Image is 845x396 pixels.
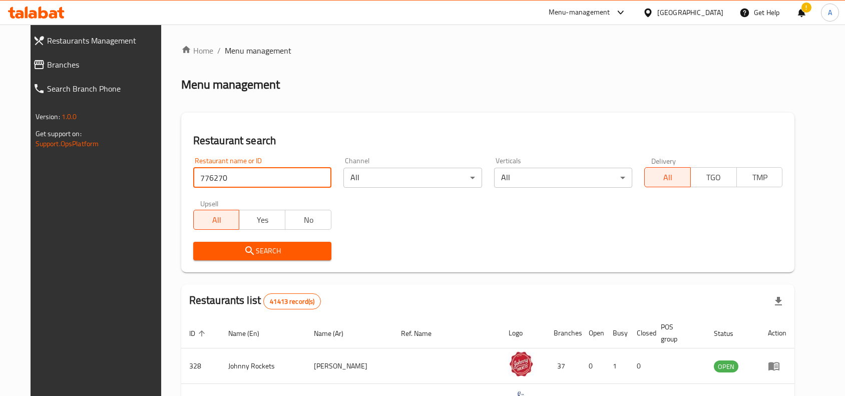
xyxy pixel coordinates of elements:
[651,157,676,164] label: Delivery
[401,327,445,339] span: Ref. Name
[714,327,746,339] span: Status
[501,318,546,348] th: Logo
[181,45,795,57] nav: breadcrumb
[25,29,172,53] a: Restaurants Management
[581,318,605,348] th: Open
[285,210,331,230] button: No
[47,35,164,47] span: Restaurants Management
[549,7,610,19] div: Menu-management
[263,293,321,309] div: Total records count
[661,321,694,345] span: POS group
[36,110,60,123] span: Version:
[201,245,323,257] span: Search
[264,297,320,306] span: 41413 record(s)
[193,168,331,188] input: Search for restaurant name or ID..
[189,327,208,339] span: ID
[546,348,581,384] td: 37
[629,318,653,348] th: Closed
[239,210,285,230] button: Yes
[25,53,172,77] a: Branches
[629,348,653,384] td: 0
[243,213,281,227] span: Yes
[181,77,280,93] h2: Menu management
[649,170,687,185] span: All
[605,348,629,384] td: 1
[193,242,331,260] button: Search
[828,7,832,18] span: A
[306,348,393,384] td: [PERSON_NAME]
[193,210,240,230] button: All
[760,318,794,348] th: Action
[193,133,783,148] h2: Restaurant search
[509,351,534,376] img: Johnny Rockets
[657,7,723,18] div: [GEOGRAPHIC_DATA]
[181,348,220,384] td: 328
[62,110,77,123] span: 1.0.0
[200,200,219,207] label: Upsell
[25,77,172,101] a: Search Branch Phone
[289,213,327,227] span: No
[225,45,291,57] span: Menu management
[690,167,737,187] button: TGO
[695,170,733,185] span: TGO
[217,45,221,57] li: /
[47,59,164,71] span: Branches
[314,327,356,339] span: Name (Ar)
[181,45,213,57] a: Home
[736,167,783,187] button: TMP
[494,168,632,188] div: All
[581,348,605,384] td: 0
[189,293,321,309] h2: Restaurants list
[768,360,786,372] div: Menu
[605,318,629,348] th: Busy
[644,167,691,187] button: All
[220,348,306,384] td: Johnny Rockets
[714,361,738,372] span: OPEN
[36,127,82,140] span: Get support on:
[766,289,790,313] div: Export file
[343,168,482,188] div: All
[741,170,779,185] span: TMP
[228,327,272,339] span: Name (En)
[47,83,164,95] span: Search Branch Phone
[198,213,236,227] span: All
[546,318,581,348] th: Branches
[36,137,99,150] a: Support.OpsPlatform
